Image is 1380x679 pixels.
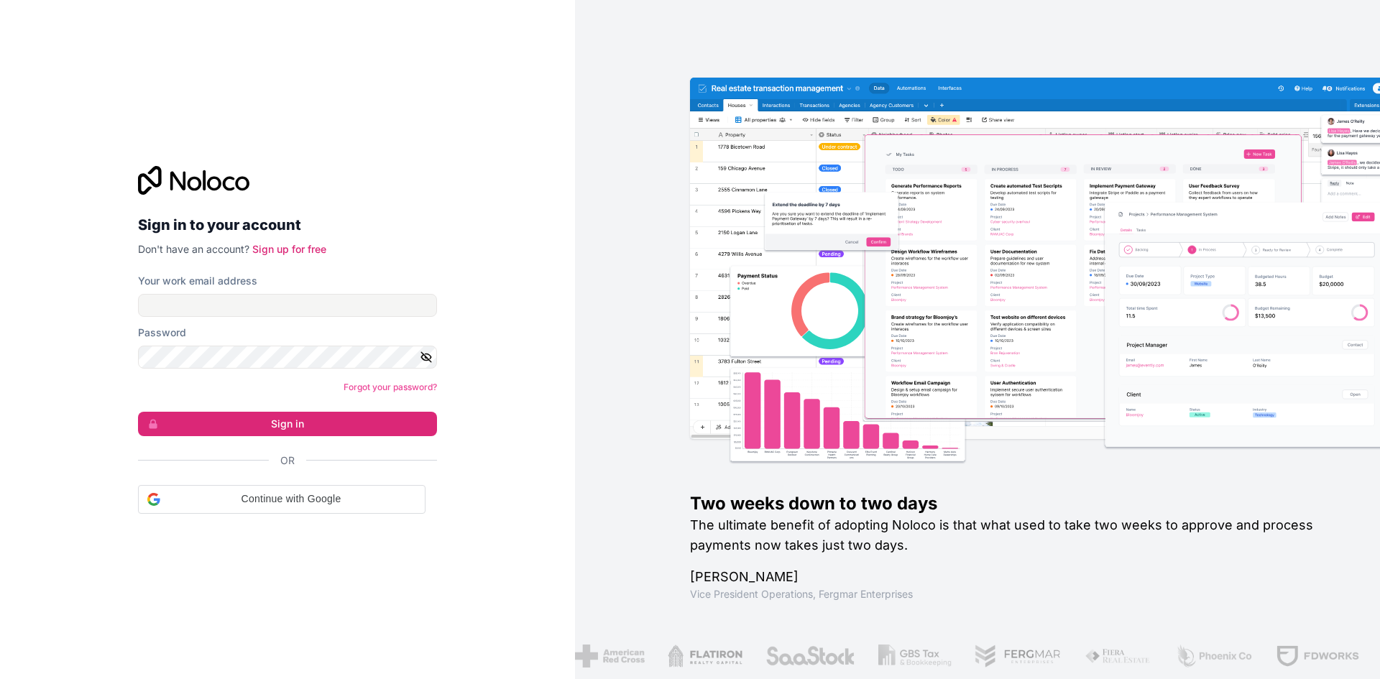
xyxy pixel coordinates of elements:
[166,491,416,507] span: Continue with Google
[280,453,295,468] span: Or
[668,645,742,668] img: /assets/flatiron-C8eUkumj.png
[138,243,249,255] span: Don't have an account?
[138,274,257,288] label: Your work email address
[1085,645,1152,668] img: /assets/fiera-fwj2N5v4.png
[765,645,856,668] img: /assets/saastock-C6Zbiodz.png
[975,645,1062,668] img: /assets/fergmar-CudnrXN5.png
[138,325,186,340] label: Password
[690,515,1334,555] h2: The ultimate benefit of adopting Noloco is that what used to take two weeks to approve and proces...
[690,587,1334,601] h1: Vice President Operations , Fergmar Enterprises
[690,492,1334,515] h1: Two weeks down to two days
[1276,645,1360,668] img: /assets/fdworks-Bi04fVtw.png
[138,346,437,369] input: Password
[138,485,425,514] div: Continue with Google
[344,382,437,392] a: Forgot your password?
[575,645,645,668] img: /assets/american-red-cross-BAupjrZR.png
[878,645,952,668] img: /assets/gbstax-C-GtDUiK.png
[138,212,437,238] h2: Sign in to your account
[252,243,326,255] a: Sign up for free
[690,567,1334,587] h1: [PERSON_NAME]
[138,294,437,317] input: Email address
[138,412,437,436] button: Sign in
[1175,645,1253,668] img: /assets/phoenix-BREaitsQ.png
